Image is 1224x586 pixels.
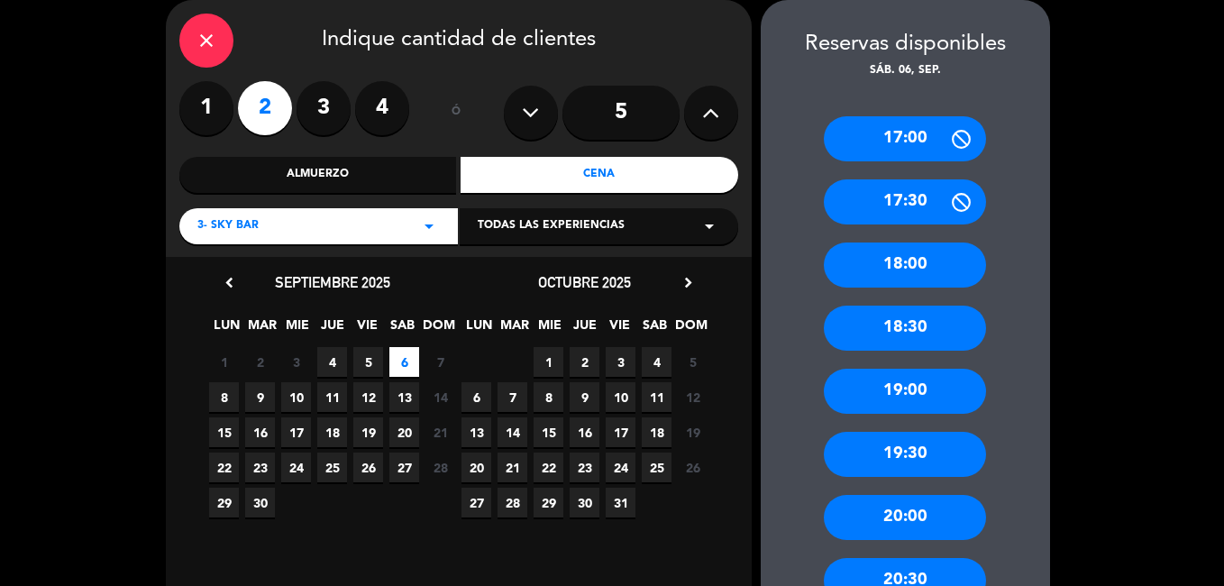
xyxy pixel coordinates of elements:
[570,453,599,482] span: 23
[317,417,347,447] span: 18
[220,273,239,292] i: chevron_left
[824,116,986,161] div: 17:00
[606,488,635,517] span: 31
[317,453,347,482] span: 25
[209,417,239,447] span: 15
[209,382,239,412] span: 8
[478,217,625,235] span: Todas las experiencias
[605,315,635,344] span: VIE
[423,315,452,344] span: DOM
[461,382,491,412] span: 6
[425,347,455,377] span: 7
[640,315,670,344] span: SAB
[642,453,671,482] span: 25
[606,347,635,377] span: 3
[245,382,275,412] span: 9
[570,382,599,412] span: 9
[179,14,738,68] div: Indique cantidad de clientes
[179,81,233,135] label: 1
[179,157,457,193] div: Almuerzo
[245,417,275,447] span: 16
[461,488,491,517] span: 27
[606,453,635,482] span: 24
[679,273,698,292] i: chevron_right
[570,347,599,377] span: 2
[352,315,382,344] span: VIE
[534,488,563,517] span: 29
[209,488,239,517] span: 29
[461,453,491,482] span: 20
[678,417,708,447] span: 19
[464,315,494,344] span: LUN
[418,215,440,237] i: arrow_drop_down
[678,382,708,412] span: 12
[238,81,292,135] label: 2
[281,453,311,482] span: 24
[353,453,383,482] span: 26
[642,382,671,412] span: 11
[498,453,527,482] span: 21
[675,315,705,344] span: DOM
[281,347,311,377] span: 3
[538,273,631,291] span: octubre 2025
[297,81,351,135] label: 3
[353,417,383,447] span: 19
[534,417,563,447] span: 15
[461,417,491,447] span: 13
[247,315,277,344] span: MAR
[317,315,347,344] span: JUE
[606,417,635,447] span: 17
[761,27,1050,62] div: Reservas disponibles
[534,347,563,377] span: 1
[388,315,417,344] span: SAB
[824,432,986,477] div: 19:30
[389,347,419,377] span: 6
[498,488,527,517] span: 28
[678,453,708,482] span: 26
[678,347,708,377] span: 5
[353,382,383,412] span: 12
[824,495,986,540] div: 20:00
[209,453,239,482] span: 22
[606,382,635,412] span: 10
[425,417,455,447] span: 21
[353,347,383,377] span: 5
[275,273,390,291] span: septiembre 2025
[824,306,986,351] div: 18:30
[498,382,527,412] span: 7
[317,347,347,377] span: 4
[197,217,259,235] span: 3- SKY BAR
[317,382,347,412] span: 11
[534,382,563,412] span: 8
[534,453,563,482] span: 22
[570,417,599,447] span: 16
[824,243,986,288] div: 18:00
[824,369,986,414] div: 19:00
[425,382,455,412] span: 14
[461,157,738,193] div: Cena
[245,488,275,517] span: 30
[642,347,671,377] span: 4
[427,81,486,144] div: ó
[642,417,671,447] span: 18
[245,347,275,377] span: 2
[389,453,419,482] span: 27
[212,315,242,344] span: LUN
[281,382,311,412] span: 10
[282,315,312,344] span: MIE
[699,215,720,237] i: arrow_drop_down
[498,417,527,447] span: 14
[534,315,564,344] span: MIE
[245,453,275,482] span: 23
[570,315,599,344] span: JUE
[824,179,986,224] div: 17:30
[761,62,1050,80] div: sáb. 06, sep.
[425,453,455,482] span: 28
[209,347,239,377] span: 1
[389,417,419,447] span: 20
[570,488,599,517] span: 30
[355,81,409,135] label: 4
[389,382,419,412] span: 13
[196,30,217,51] i: close
[281,417,311,447] span: 17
